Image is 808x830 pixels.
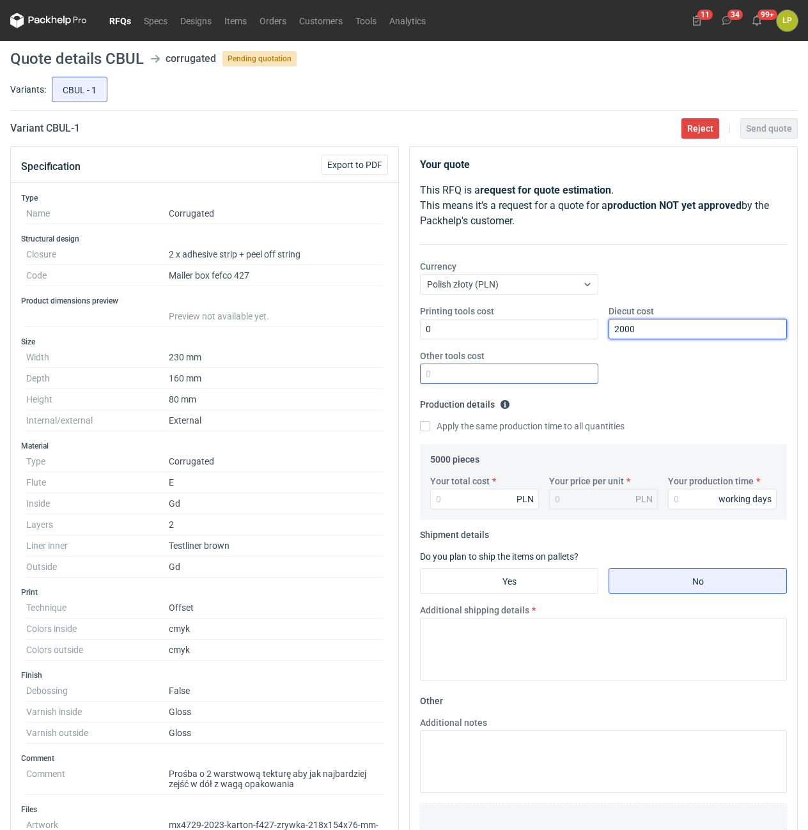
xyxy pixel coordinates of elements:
a: Items [218,13,253,28]
input: 0 [430,489,539,509]
dd: cmyk [169,640,383,661]
div: PLN [635,493,653,505]
span: Pending quotation [222,51,297,66]
dd: E [169,472,383,493]
h3: Print [21,587,388,597]
h3: Type [21,193,388,203]
a: Orders [253,13,293,28]
button: 34 [717,10,737,31]
label: Do you plan to ship the items on pallets? [420,551,579,562]
legend: 5000 pieces [430,449,479,465]
dd: Offset [169,597,383,619]
label: No [609,568,787,594]
dd: Testliner brown [169,535,383,557]
dd: 230 mm [169,347,383,368]
dt: Outside [26,557,169,578]
dd: Gd [169,493,383,514]
dt: Closure [26,244,169,265]
legend: Shipment details [420,525,489,540]
span: Polish złoty (PLN) [427,279,499,289]
h3: Finish [21,670,388,680]
dd: 80 mm [169,389,383,410]
label: Additional shipping details [420,604,529,617]
h3: Structural design [21,234,388,244]
input: 0 [668,489,777,509]
dt: Code [26,265,169,286]
svg: Packhelp Pro [10,13,87,28]
label: Variants: [10,83,46,96]
h3: Product dimensions preview [21,296,388,306]
dd: Gloss [169,702,383,723]
dt: Comment [26,764,169,795]
label: Other tools cost [420,350,485,362]
dt: Colors inside [26,619,169,640]
dt: Varnish outside [26,723,169,744]
div: corrugated [166,51,216,66]
label: Yes [420,568,598,594]
dd: External [169,410,383,431]
dt: Liner inner [26,535,169,557]
div: working days [719,493,772,505]
dd: Corrugated [169,451,383,472]
dd: 2 [169,514,383,535]
dd: Corrugated [169,203,383,224]
legend: Production details [420,394,510,410]
h1: Quote details CBUL [10,51,144,66]
dt: Varnish inside [26,702,169,723]
h3: Comment [21,753,388,764]
dt: Depth [26,368,169,389]
dd: Prośba o 2 warstwową tekturę aby jak najbardziej zejść w dół z wagą opakowania [169,764,383,795]
a: Customers [293,13,349,28]
dd: 2 x adhesive strip + peel off string [169,244,383,265]
h3: Files [21,804,388,815]
label: Your price per unit [549,475,624,488]
dd: 160 mm [169,368,383,389]
span: Preview not available yet. [169,311,269,321]
a: Designs [174,13,218,28]
dd: False [169,680,383,702]
h3: Size [21,337,388,347]
a: RFQs [103,13,137,28]
button: 99+ [747,10,767,31]
dd: Gloss [169,723,383,744]
button: Export to PDF [322,155,388,175]
button: ŁP [777,10,798,31]
dt: Height [26,389,169,410]
dd: Mailer box fefco 427 [169,265,383,286]
button: Reject [681,118,719,139]
dd: Gd [169,557,383,578]
label: Your production time [668,475,754,488]
button: Specification [21,151,81,182]
label: Your total cost [430,475,490,488]
input: 0 [609,319,787,339]
p: This RFQ is a . This means it's a request for a quote for a by the Packhelp's customer. [420,183,787,229]
a: Analytics [383,13,432,28]
h2: Variant CBUL - 1 [10,121,80,136]
label: CBUL - 1 [52,77,107,102]
label: Currency [420,260,456,273]
span: Export to PDF [327,160,382,169]
div: PLN [517,493,534,505]
label: Apply the same production time to all quantities [420,420,625,433]
dt: Technique [26,597,169,619]
dt: Name [26,203,169,224]
dd: cmyk [169,619,383,640]
a: Tools [349,13,383,28]
strong: production NOT yet approved [607,199,742,211]
dt: Layers [26,514,169,535]
dt: Inside [26,493,169,514]
input: 0 [420,319,598,339]
button: 11 [687,10,707,31]
dt: Debossing [26,680,169,702]
label: Additional notes [420,716,487,729]
dt: Flute [26,472,169,493]
legend: Other [420,691,443,706]
dt: Type [26,451,169,472]
strong: request for quote estimation [480,184,611,196]
h3: Material [21,441,388,451]
span: Reject [687,124,713,133]
dt: Width [26,347,169,368]
span: Send quote [746,124,792,133]
label: Diecut cost [609,305,654,318]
